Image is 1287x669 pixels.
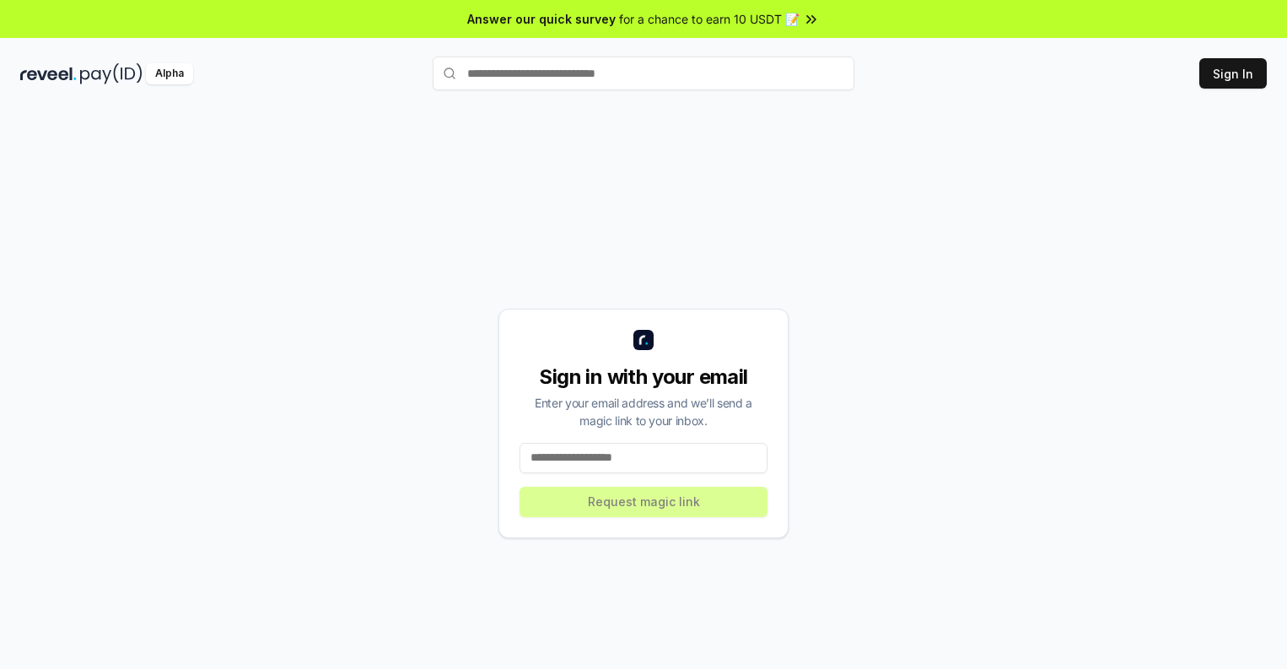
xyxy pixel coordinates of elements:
[467,10,616,28] span: Answer our quick survey
[633,330,654,350] img: logo_small
[146,63,193,84] div: Alpha
[520,394,767,429] div: Enter your email address and we’ll send a magic link to your inbox.
[619,10,800,28] span: for a chance to earn 10 USDT 📝
[520,364,767,391] div: Sign in with your email
[1199,58,1267,89] button: Sign In
[20,63,77,84] img: reveel_dark
[80,63,143,84] img: pay_id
